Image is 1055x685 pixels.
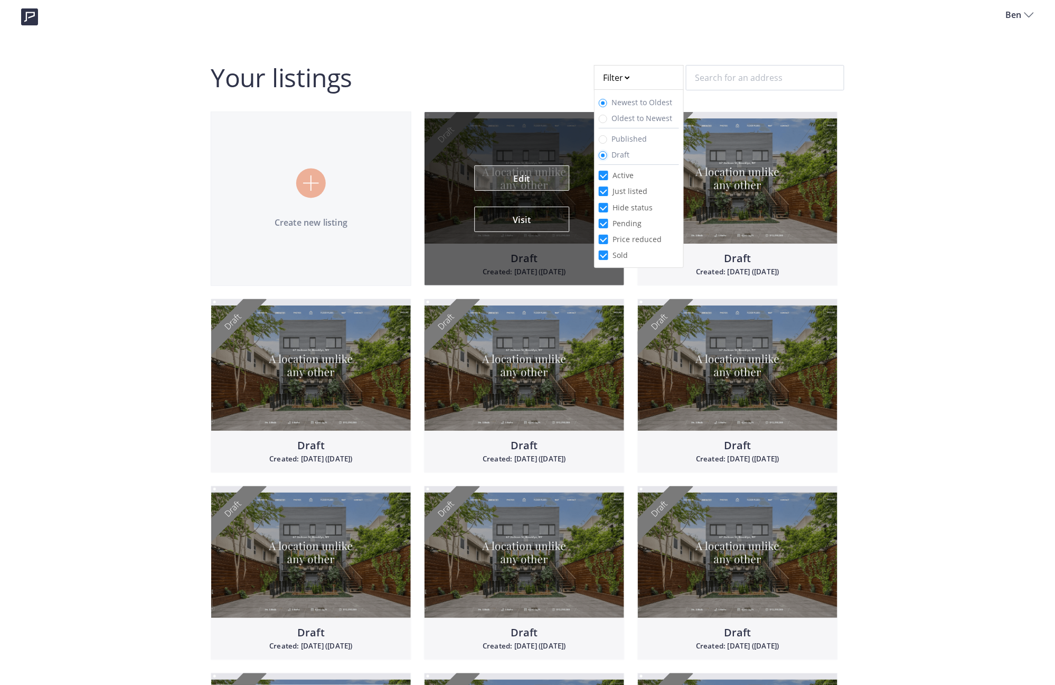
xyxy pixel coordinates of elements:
span: Oldest to Newest [611,113,672,123]
span: Draft [611,150,629,160]
img: logo [21,8,38,25]
a: Create new listing [211,112,411,286]
span: Ben [1005,8,1024,21]
span: Sold [608,250,632,260]
a: Edit [475,165,570,191]
span: Published [611,134,647,144]
span: Newest to Oldest [611,97,672,107]
h2: Your listings [211,65,352,90]
span: Price reduced [608,234,666,244]
span: Active [608,170,638,180]
input: Search for an address [686,65,844,90]
span: Pending [608,218,646,228]
span: Hide status [608,202,657,212]
button: Visit [475,207,570,232]
span: Just listed [608,186,652,196]
p: Create new listing [211,217,411,229]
